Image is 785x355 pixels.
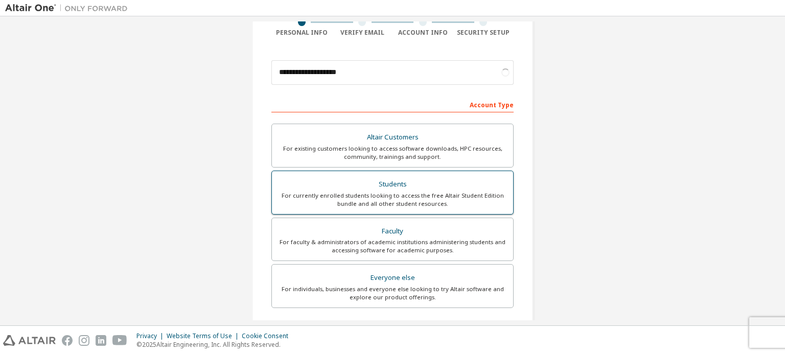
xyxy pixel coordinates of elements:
div: Personal Info [271,29,332,37]
img: youtube.svg [112,335,127,346]
div: For faculty & administrators of academic institutions administering students and accessing softwa... [278,238,507,254]
div: Faculty [278,224,507,239]
p: © 2025 Altair Engineering, Inc. All Rights Reserved. [136,340,294,349]
div: Website Terms of Use [167,332,242,340]
div: Cookie Consent [242,332,294,340]
img: Altair One [5,3,133,13]
img: instagram.svg [79,335,89,346]
div: Everyone else [278,271,507,285]
div: Privacy [136,332,167,340]
div: Security Setup [453,29,514,37]
div: Altair Customers [278,130,507,145]
div: Account Type [271,96,514,112]
img: altair_logo.svg [3,335,56,346]
img: facebook.svg [62,335,73,346]
div: Account Info [392,29,453,37]
div: For individuals, businesses and everyone else looking to try Altair software and explore our prod... [278,285,507,301]
img: linkedin.svg [96,335,106,346]
div: Students [278,177,507,192]
div: For currently enrolled students looking to access the free Altair Student Edition bundle and all ... [278,192,507,208]
div: Verify Email [332,29,393,37]
div: For existing customers looking to access software downloads, HPC resources, community, trainings ... [278,145,507,161]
